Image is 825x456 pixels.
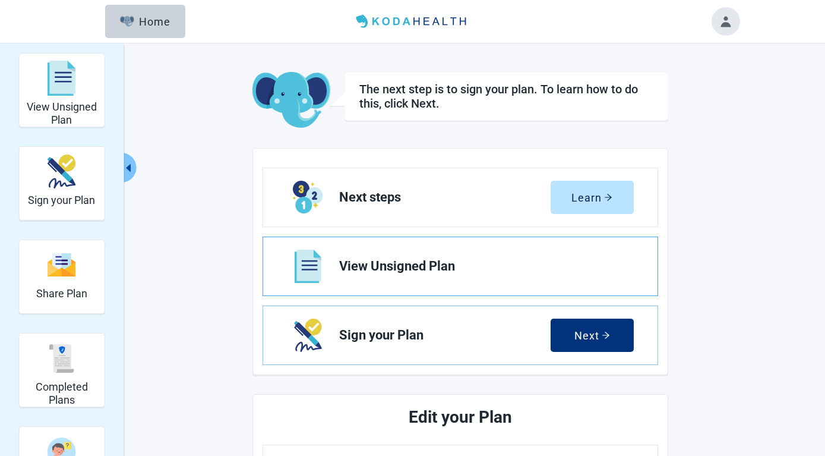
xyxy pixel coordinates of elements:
[307,404,614,430] h2: Edit your Plan
[28,194,95,207] h2: Sign your Plan
[18,53,105,127] div: View Unsigned Plan
[36,287,87,300] h2: Share Plan
[263,306,658,364] a: Next Sign your Plan section
[551,319,634,352] button: Nextarrow-right
[24,100,99,126] h2: View Unsigned Plan
[339,190,551,205] span: Next steps
[120,15,171,27] div: Home
[48,155,76,188] img: make_plan_official-CpYJDfBD.svg
[604,193,612,202] span: arrow-right
[48,61,76,96] img: svg%3e
[359,82,653,111] h1: The next step is to sign your plan. To learn how to do this, click Next.
[351,12,473,31] img: Koda Health
[263,237,658,295] a: View View Unsigned Plan section
[339,328,551,342] span: Sign your Plan
[18,240,105,314] div: Share Plan
[339,259,624,273] span: View Unsigned Plan
[551,181,634,214] button: Learnarrow-right
[48,252,76,278] img: svg%3e
[18,333,105,407] div: Completed Plans
[252,72,330,129] img: Koda Elephant
[24,380,99,406] h2: Completed Plans
[120,16,135,27] img: Elephant
[574,329,610,341] div: Next
[122,153,137,183] button: Collapse menu
[602,331,610,339] span: arrow-right
[18,146,105,221] div: Sign your Plan
[105,5,185,38] button: ElephantHome
[263,168,658,227] a: Learn Next steps section
[571,191,612,203] div: Learn
[712,7,740,36] button: Toggle account menu
[123,162,134,174] span: caret-left
[48,344,76,373] img: svg%3e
